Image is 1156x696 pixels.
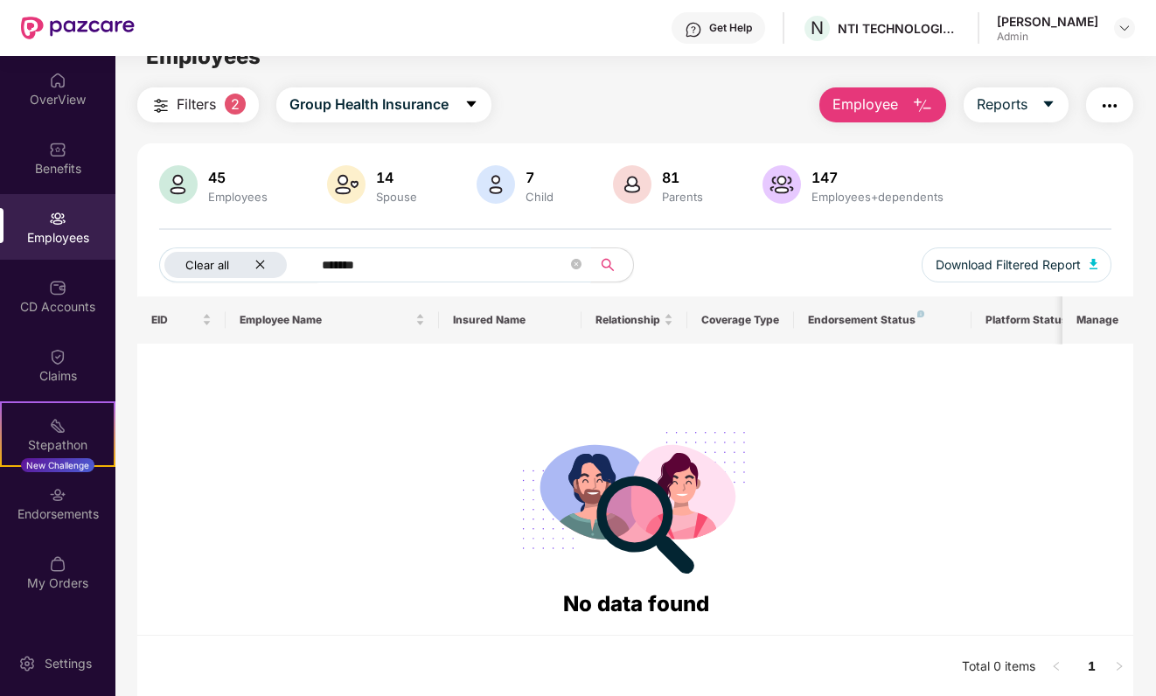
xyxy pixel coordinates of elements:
div: Spouse [373,190,421,204]
span: close-circle [571,257,581,274]
span: caret-down [464,97,478,113]
span: close-circle [571,259,581,269]
span: Group Health Insurance [289,94,449,115]
span: left [1051,661,1062,672]
img: svg+xml;base64,PHN2ZyBpZD0iSG9tZSIgeG1sbnM9Imh0dHA6Ly93d3cudzMub3JnLzIwMDAvc3ZnIiB3aWR0aD0iMjAiIG... [49,72,66,89]
div: 7 [522,169,557,186]
span: Clear all [185,258,229,272]
div: Employees [205,190,271,204]
img: svg+xml;base64,PHN2ZyB4bWxucz0iaHR0cDovL3d3dy53My5vcmcvMjAwMC9zdmciIHdpZHRoPSI4IiBoZWlnaHQ9IjgiIH... [917,310,924,317]
div: 81 [658,169,707,186]
img: New Pazcare Logo [21,17,135,39]
div: Settings [39,655,97,672]
img: svg+xml;base64,PHN2ZyBpZD0iTXlfT3JkZXJzIiBkYXRhLW5hbWU9Ik15IE9yZGVycyIgeG1sbnM9Imh0dHA6Ly93d3cudz... [49,555,66,573]
div: Parents [658,190,707,204]
img: svg+xml;base64,PHN2ZyB4bWxucz0iaHR0cDovL3d3dy53My5vcmcvMjAwMC9zdmciIHhtbG5zOnhsaW5rPSJodHRwOi8vd3... [477,165,515,204]
img: svg+xml;base64,PHN2ZyBpZD0iSGVscC0zMngzMiIgeG1sbnM9Imh0dHA6Ly93d3cudzMub3JnLzIwMDAvc3ZnIiB3aWR0aD... [685,21,702,38]
button: left [1042,653,1070,681]
div: 45 [205,169,271,186]
div: New Challenge [21,458,94,472]
img: svg+xml;base64,PHN2ZyB4bWxucz0iaHR0cDovL3d3dy53My5vcmcvMjAwMC9zdmciIHhtbG5zOnhsaW5rPSJodHRwOi8vd3... [613,165,651,204]
span: Employees [146,44,261,69]
img: svg+xml;base64,PHN2ZyBpZD0iQ2xhaW0iIHhtbG5zPSJodHRwOi8vd3d3LnczLm9yZy8yMDAwL3N2ZyIgd2lkdGg9IjIwIi... [49,348,66,365]
button: Reportscaret-down [964,87,1069,122]
span: Employee Name [240,313,412,327]
th: Insured Name [439,296,581,344]
span: Download Filtered Report [936,255,1081,275]
div: Admin [997,30,1098,44]
img: svg+xml;base64,PHN2ZyBpZD0iRW5kb3JzZW1lbnRzIiB4bWxucz0iaHR0cDovL3d3dy53My5vcmcvMjAwMC9zdmciIHdpZH... [49,486,66,504]
button: search [590,247,634,282]
img: svg+xml;base64,PHN2ZyB4bWxucz0iaHR0cDovL3d3dy53My5vcmcvMjAwMC9zdmciIHdpZHRoPSIyNCIgaGVpZ2h0PSIyNC... [1099,95,1120,116]
img: svg+xml;base64,PHN2ZyB4bWxucz0iaHR0cDovL3d3dy53My5vcmcvMjAwMC9zdmciIHhtbG5zOnhsaW5rPSJodHRwOi8vd3... [159,165,198,204]
span: right [1114,661,1125,672]
button: Clear allclose [159,247,318,282]
div: 14 [373,169,421,186]
span: Relationship [595,313,661,327]
button: Filters2 [137,87,259,122]
div: Stepathon [2,436,114,454]
button: Download Filtered Report [922,247,1112,282]
span: EID [151,313,199,327]
span: 2 [225,94,246,115]
th: Manage [1062,296,1133,344]
img: svg+xml;base64,PHN2ZyB4bWxucz0iaHR0cDovL3d3dy53My5vcmcvMjAwMC9zdmciIHdpZHRoPSIyNCIgaGVpZ2h0PSIyNC... [150,95,171,116]
img: svg+xml;base64,PHN2ZyB4bWxucz0iaHR0cDovL3d3dy53My5vcmcvMjAwMC9zdmciIHdpZHRoPSIyODgiIGhlaWdodD0iMj... [510,410,762,588]
button: Employee [819,87,946,122]
div: Employees+dependents [808,190,947,204]
span: caret-down [1041,97,1055,113]
span: close [254,259,266,270]
img: svg+xml;base64,PHN2ZyB4bWxucz0iaHR0cDovL3d3dy53My5vcmcvMjAwMC9zdmciIHhtbG5zOnhsaW5rPSJodHRwOi8vd3... [327,165,366,204]
img: svg+xml;base64,PHN2ZyB4bWxucz0iaHR0cDovL3d3dy53My5vcmcvMjAwMC9zdmciIHhtbG5zOnhsaW5rPSJodHRwOi8vd3... [763,165,801,204]
img: svg+xml;base64,PHN2ZyBpZD0iRW1wbG95ZWVzIiB4bWxucz0iaHR0cDovL3d3dy53My5vcmcvMjAwMC9zdmciIHdpZHRoPS... [49,210,66,227]
button: right [1105,653,1133,681]
img: svg+xml;base64,PHN2ZyBpZD0iRHJvcGRvd24tMzJ4MzIiIHhtbG5zPSJodHRwOi8vd3d3LnczLm9yZy8yMDAwL3N2ZyIgd2... [1118,21,1132,35]
span: Filters [177,94,216,115]
li: Total 0 items [962,653,1035,681]
div: Get Help [709,21,752,35]
button: Group Health Insurancecaret-down [276,87,491,122]
img: svg+xml;base64,PHN2ZyBpZD0iQmVuZWZpdHMiIHhtbG5zPSJodHRwOi8vd3d3LnczLm9yZy8yMDAwL3N2ZyIgd2lkdGg9Ij... [49,141,66,158]
th: Relationship [581,296,688,344]
span: N [811,17,824,38]
img: svg+xml;base64,PHN2ZyB4bWxucz0iaHR0cDovL3d3dy53My5vcmcvMjAwMC9zdmciIHhtbG5zOnhsaW5rPSJodHRwOi8vd3... [1090,259,1098,269]
div: 147 [808,169,947,186]
li: Previous Page [1042,653,1070,681]
th: EID [137,296,226,344]
span: search [590,258,624,272]
div: [PERSON_NAME] [997,13,1098,30]
div: NTI TECHNOLOGIES PRIVATE LIMITED [838,20,960,37]
a: 1 [1077,653,1105,679]
span: Employee [832,94,898,115]
span: No data found [563,591,709,616]
img: svg+xml;base64,PHN2ZyBpZD0iQ0RfQWNjb3VudHMiIGRhdGEtbmFtZT0iQ0QgQWNjb3VudHMiIHhtbG5zPSJodHRwOi8vd3... [49,279,66,296]
div: Endorsement Status [808,313,958,327]
li: 1 [1077,653,1105,681]
th: Coverage Type [687,296,794,344]
img: svg+xml;base64,PHN2ZyB4bWxucz0iaHR0cDovL3d3dy53My5vcmcvMjAwMC9zdmciIHdpZHRoPSIyMSIgaGVpZ2h0PSIyMC... [49,417,66,435]
img: svg+xml;base64,PHN2ZyB4bWxucz0iaHR0cDovL3d3dy53My5vcmcvMjAwMC9zdmciIHhtbG5zOnhsaW5rPSJodHRwOi8vd3... [912,95,933,116]
div: Child [522,190,557,204]
th: Employee Name [226,296,439,344]
li: Next Page [1105,653,1133,681]
img: svg+xml;base64,PHN2ZyBpZD0iU2V0dGluZy0yMHgyMCIgeG1sbnM9Imh0dHA6Ly93d3cudzMub3JnLzIwMDAvc3ZnIiB3aW... [18,655,36,672]
span: Reports [977,94,1027,115]
div: Platform Status [985,313,1082,327]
